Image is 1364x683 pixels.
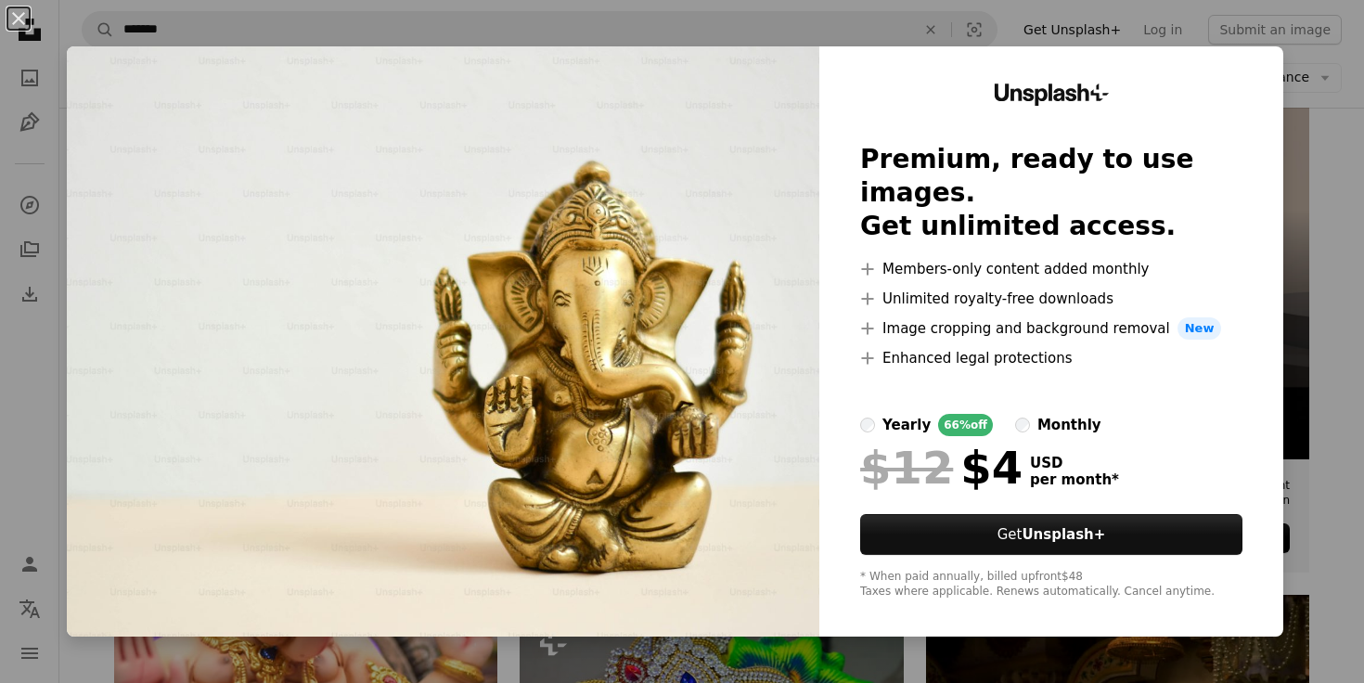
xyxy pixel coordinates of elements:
[860,444,1023,492] div: $4
[1022,526,1105,543] strong: Unsplash+
[860,288,1242,310] li: Unlimited royalty-free downloads
[1030,471,1119,488] span: per month *
[860,514,1242,555] button: GetUnsplash+
[860,444,953,492] span: $12
[860,143,1242,243] h2: Premium, ready to use images. Get unlimited access.
[1030,455,1119,471] span: USD
[860,570,1242,599] div: * When paid annually, billed upfront $48 Taxes where applicable. Renews automatically. Cancel any...
[860,258,1242,280] li: Members-only content added monthly
[860,317,1242,340] li: Image cropping and background removal
[938,414,993,436] div: 66% off
[1177,317,1222,340] span: New
[860,418,875,432] input: yearly66%off
[1015,418,1030,432] input: monthly
[860,347,1242,369] li: Enhanced legal protections
[1037,414,1101,436] div: monthly
[882,414,931,436] div: yearly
